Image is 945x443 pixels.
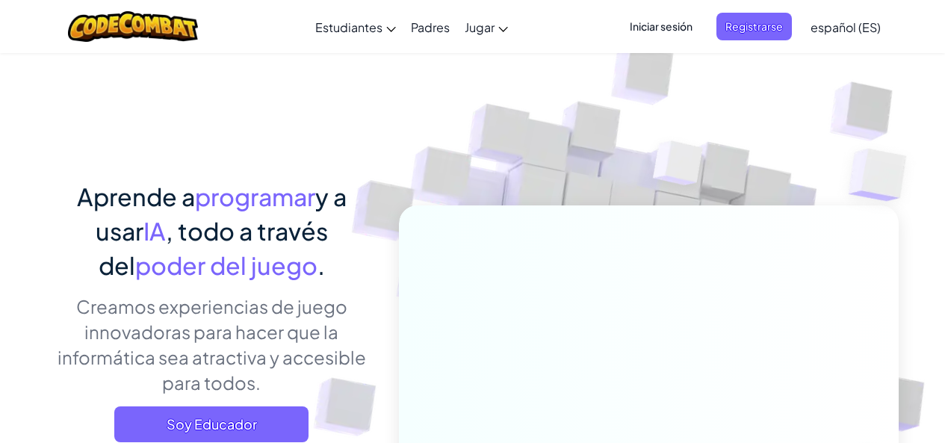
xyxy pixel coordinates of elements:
span: Estudiantes [315,19,382,35]
span: poder del juego [135,250,317,280]
a: Padres [403,7,457,47]
a: Estudiantes [308,7,403,47]
a: Jugar [457,7,515,47]
span: español (ES) [811,19,881,35]
button: Registrarse [716,13,792,40]
span: . [317,250,325,280]
span: programar [195,182,315,211]
span: IA [143,216,166,246]
a: Soy Educador [114,406,309,442]
p: Creamos experiencias de juego innovadoras para hacer que la informática sea atractiva y accesible... [47,294,377,395]
span: Aprende a [77,182,195,211]
button: Iniciar sesión [621,13,701,40]
span: , todo a través del [99,216,328,280]
a: español (ES) [803,7,888,47]
img: CodeCombat logo [68,11,199,42]
img: Overlap cubes [625,111,732,223]
span: Jugar [465,19,495,35]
